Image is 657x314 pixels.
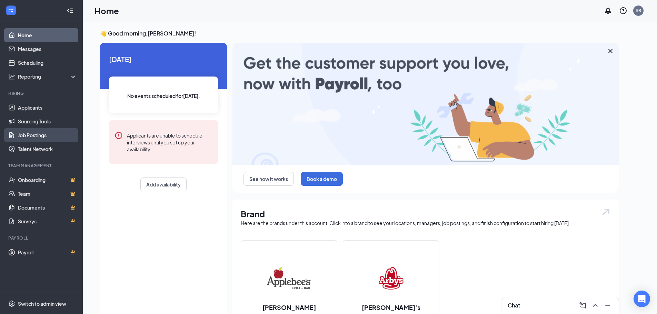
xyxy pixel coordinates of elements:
[8,300,15,307] svg: Settings
[18,42,77,56] a: Messages
[18,101,77,114] a: Applicants
[8,7,14,14] svg: WorkstreamLogo
[18,142,77,156] a: Talent Network
[508,302,520,309] h3: Chat
[18,56,77,70] a: Scheduling
[634,291,650,307] div: Open Intercom Messenger
[243,172,294,186] button: See how it works
[18,214,77,228] a: SurveysCrown
[579,301,587,310] svg: ComposeMessage
[232,43,619,165] img: payroll-large.gif
[604,301,612,310] svg: Minimize
[355,303,427,312] h2: [PERSON_NAME]'s
[577,300,588,311] button: ComposeMessage
[601,208,610,216] img: open.6027fd2a22e1237b5b06.svg
[241,220,610,226] div: Here are the brands under this account. Click into a brand to see your locations, managers, job p...
[94,5,119,17] h1: Home
[18,28,77,42] a: Home
[8,163,76,169] div: Team Management
[267,256,311,300] img: Applebee's
[127,131,212,153] div: Applicants are unable to schedule interviews until you set up your availability.
[241,208,610,220] h1: Brand
[604,7,612,15] svg: Notifications
[67,7,73,14] svg: Collapse
[140,178,187,191] button: Add availability
[619,7,627,15] svg: QuestionInfo
[18,245,77,259] a: PayrollCrown
[8,90,76,96] div: Hiring
[18,128,77,142] a: Job Postings
[18,73,77,80] div: Reporting
[109,54,218,64] span: [DATE]
[636,8,641,13] div: BR
[18,187,77,201] a: TeamCrown
[18,201,77,214] a: DocumentsCrown
[100,30,619,37] h3: 👋 Good morning, [PERSON_NAME] !
[301,172,343,186] button: Book a demo
[369,256,413,300] img: Arby's
[115,131,123,140] svg: Error
[602,300,613,311] button: Minimize
[8,73,15,80] svg: Analysis
[18,173,77,187] a: OnboardingCrown
[606,47,615,55] svg: Cross
[590,300,601,311] button: ChevronUp
[18,300,66,307] div: Switch to admin view
[18,114,77,128] a: Sourcing Tools
[127,92,200,100] span: No events scheduled for [DATE] .
[256,303,323,312] h2: [PERSON_NAME]
[8,235,76,241] div: Payroll
[591,301,599,310] svg: ChevronUp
